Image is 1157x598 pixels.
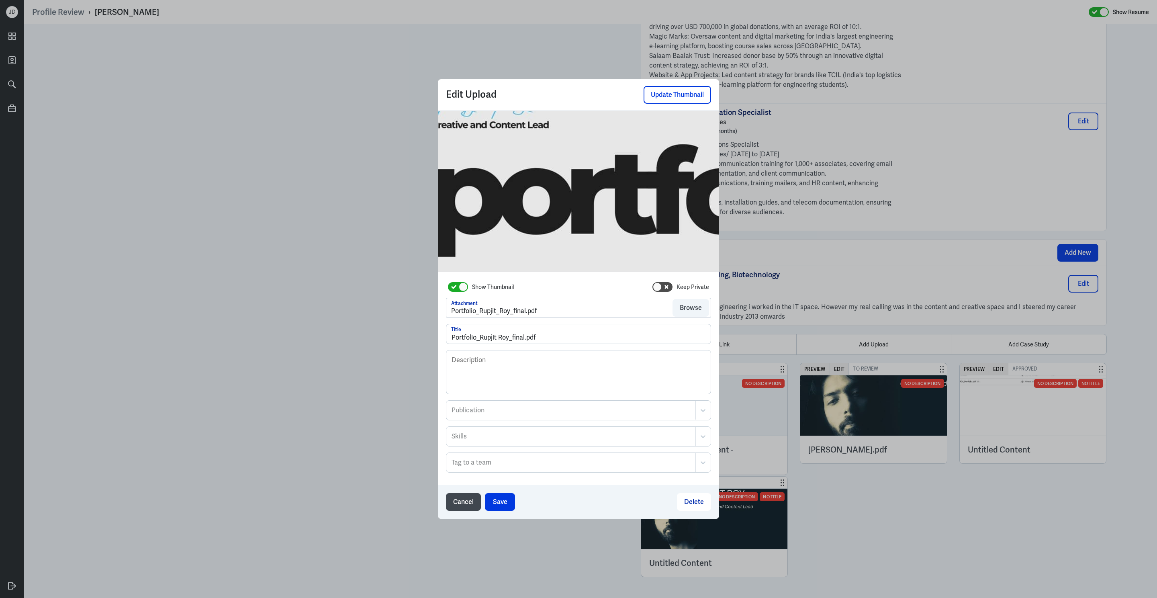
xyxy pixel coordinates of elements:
[446,324,711,344] input: Title
[446,86,578,104] p: Edit Upload
[677,493,711,511] button: Delete
[446,493,481,511] button: Cancel
[472,283,514,291] label: Show Thumbnail
[644,86,711,104] button: Update Thumbnail
[673,299,709,317] button: Browse
[438,111,719,272] img: Portfolio_Rupjit Roy_final.pdf
[677,283,709,291] label: Keep Private
[485,493,515,511] button: Save
[451,306,537,316] div: Portfolio_Rupjit_Roy_final.pdf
